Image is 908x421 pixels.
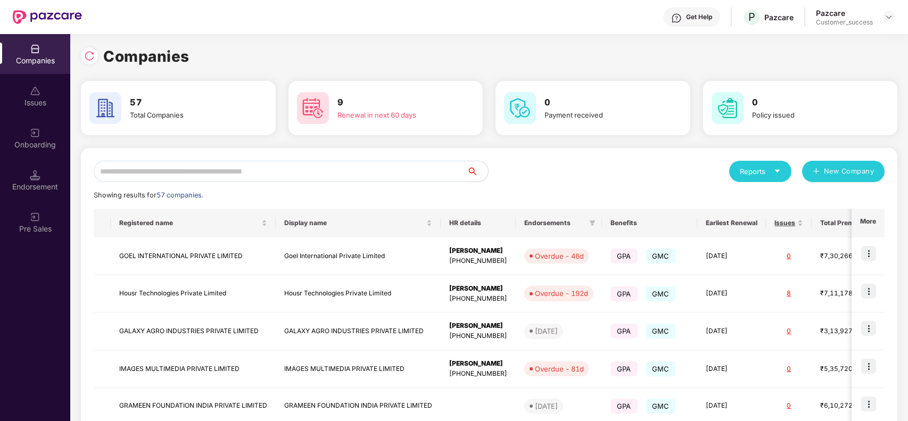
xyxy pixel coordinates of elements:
[94,191,203,199] span: Showing results for
[30,44,40,54] img: svg+xml;base64,PHN2ZyBpZD0iQ29tcGFuaWVzIiB4bWxucz0iaHR0cDovL3d3dy53My5vcmcvMjAwMC9zdmciIHdpZHRoPS...
[449,256,507,266] div: [PHONE_NUMBER]
[697,312,766,350] td: [DATE]
[774,251,803,261] div: 0
[284,219,424,227] span: Display name
[276,237,441,275] td: Goel International Private Limited
[686,13,712,21] div: Get Help
[774,364,803,374] div: 0
[89,92,121,124] img: svg+xml;base64,PHN2ZyB4bWxucz0iaHR0cDovL3d3dy53My5vcmcvMjAwMC9zdmciIHdpZHRoPSI2MCIgaGVpZ2h0PSI2MC...
[524,219,585,227] span: Endorsements
[535,251,584,261] div: Overdue - 46d
[885,13,893,21] img: svg+xml;base64,PHN2ZyBpZD0iRHJvcGRvd24tMzJ4MzIiIHhtbG5zPSJodHRwOi8vd3d3LnczLm9yZy8yMDAwL3N2ZyIgd2...
[820,288,873,299] div: ₹7,11,178.92
[103,45,189,68] h1: Companies
[861,284,876,299] img: icon
[712,92,744,124] img: svg+xml;base64,PHN2ZyB4bWxucz0iaHR0cDovL3d3dy53My5vcmcvMjAwMC9zdmciIHdpZHRoPSI2MCIgaGVpZ2h0PSI2MC...
[156,191,203,199] span: 57 companies.
[646,361,676,376] span: GMC
[276,275,441,313] td: Housr Technologies Private Limited
[820,401,873,411] div: ₹6,10,272.4
[646,399,676,414] span: GMC
[813,168,820,176] span: plus
[30,170,40,180] img: svg+xml;base64,PHN2ZyB3aWR0aD0iMTQuNSIgaGVpZ2h0PSIxNC41IiB2aWV3Qm94PSIwIDAgMTYgMTYiIGZpbGw9Im5vbm...
[610,399,638,414] span: GPA
[646,249,676,263] span: GMC
[111,275,276,313] td: Housr Technologies Private Limited
[610,249,638,263] span: GPA
[544,96,660,110] h3: 0
[861,246,876,261] img: icon
[449,331,507,341] div: [PHONE_NUMBER]
[119,219,259,227] span: Registered name
[111,312,276,350] td: GALAXY AGRO INDUSTRIES PRIVATE LIMITED
[449,246,507,256] div: [PERSON_NAME]
[766,209,812,237] th: Issues
[748,11,755,23] span: P
[84,51,95,61] img: svg+xml;base64,PHN2ZyBpZD0iUmVsb2FkLTMyeDMyIiB4bWxucz0iaHR0cDovL3d3dy53My5vcmcvMjAwMC9zdmciIHdpZH...
[504,92,536,124] img: svg+xml;base64,PHN2ZyB4bWxucz0iaHR0cDovL3d3dy53My5vcmcvMjAwMC9zdmciIHdpZHRoPSI2MCIgaGVpZ2h0PSI2MC...
[816,18,873,27] div: Customer_success
[671,13,682,23] img: svg+xml;base64,PHN2ZyBpZD0iSGVscC0zMngzMiIgeG1sbnM9Imh0dHA6Ly93d3cudzMub3JnLzIwMDAvc3ZnIiB3aWR0aD...
[111,237,276,275] td: GOEL INTERNATIONAL PRIVATE LIMITED
[812,209,882,237] th: Total Premium
[774,219,795,227] span: Issues
[752,96,868,110] h3: 0
[852,209,885,237] th: More
[816,8,873,18] div: Pazcare
[111,209,276,237] th: Registered name
[449,321,507,331] div: [PERSON_NAME]
[30,86,40,96] img: svg+xml;base64,PHN2ZyBpZD0iSXNzdWVzX2Rpc2FibGVkIiB4bWxucz0iaHR0cDovL3d3dy53My5vcmcvMjAwMC9zdmciIH...
[535,326,558,336] div: [DATE]
[130,110,245,120] div: Total Companies
[764,12,794,22] div: Pazcare
[449,284,507,294] div: [PERSON_NAME]
[297,92,329,124] img: svg+xml;base64,PHN2ZyB4bWxucz0iaHR0cDovL3d3dy53My5vcmcvMjAwMC9zdmciIHdpZHRoPSI2MCIgaGVpZ2h0PSI2MC...
[697,350,766,388] td: [DATE]
[820,326,873,336] div: ₹3,13,927.2
[610,361,638,376] span: GPA
[276,312,441,350] td: GALAXY AGRO INDUSTRIES PRIVATE LIMITED
[697,275,766,313] td: [DATE]
[610,324,638,339] span: GPA
[449,369,507,379] div: [PHONE_NUMBER]
[697,237,766,275] td: [DATE]
[774,401,803,411] div: 0
[337,110,453,120] div: Renewal in next 60 days
[466,161,489,182] button: search
[276,350,441,388] td: IMAGES MULTIMEDIA PRIVATE LIMITED
[337,96,453,110] h3: 9
[861,397,876,411] img: icon
[111,350,276,388] td: IMAGES MULTIMEDIA PRIVATE LIMITED
[276,209,441,237] th: Display name
[752,110,868,120] div: Policy issued
[646,324,676,339] span: GMC
[610,286,638,301] span: GPA
[820,364,873,374] div: ₹5,35,720
[774,288,803,299] div: 8
[544,110,660,120] div: Payment received
[740,166,781,177] div: Reports
[130,96,245,110] h3: 57
[535,288,588,299] div: Overdue - 192d
[587,217,598,229] span: filter
[802,161,885,182] button: plusNew Company
[589,220,596,226] span: filter
[861,321,876,336] img: icon
[535,364,584,374] div: Overdue - 81d
[535,401,558,411] div: [DATE]
[30,212,40,222] img: svg+xml;base64,PHN2ZyB3aWR0aD0iMjAiIGhlaWdodD0iMjAiIHZpZXdCb3g9IjAgMCAyMCAyMCIgZmlsbD0ibm9uZSIgeG...
[820,219,865,227] span: Total Premium
[13,10,82,24] img: New Pazcare Logo
[820,251,873,261] div: ₹7,30,266.6
[441,209,516,237] th: HR details
[449,359,507,369] div: [PERSON_NAME]
[774,168,781,175] span: caret-down
[697,209,766,237] th: Earliest Renewal
[602,209,697,237] th: Benefits
[30,128,40,138] img: svg+xml;base64,PHN2ZyB3aWR0aD0iMjAiIGhlaWdodD0iMjAiIHZpZXdCb3g9IjAgMCAyMCAyMCIgZmlsbD0ibm9uZSIgeG...
[466,167,488,176] span: search
[824,166,874,177] span: New Company
[449,294,507,304] div: [PHONE_NUMBER]
[861,359,876,374] img: icon
[774,326,803,336] div: 0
